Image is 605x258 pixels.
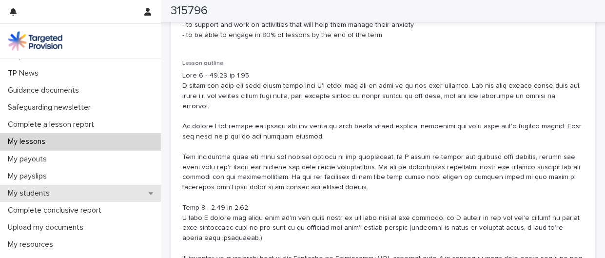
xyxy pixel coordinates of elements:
[4,86,87,95] p: Guidance documents
[4,223,91,232] p: Upload my documents
[4,155,55,164] p: My payouts
[182,10,584,40] p: - to build trusting relationships with adults and other professionals - to support and work on ac...
[4,189,58,198] p: My students
[4,206,109,215] p: Complete conclusive report
[4,103,98,112] p: Safeguarding newsletter
[8,31,62,51] img: M5nRWzHhSzIhMunXDL62
[182,60,224,66] span: Lesson outline
[4,69,46,78] p: TP News
[4,240,61,249] p: My resources
[171,4,208,18] h2: 315796
[4,172,55,181] p: My payslips
[4,137,53,146] p: My lessons
[4,120,102,129] p: Complete a lesson report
